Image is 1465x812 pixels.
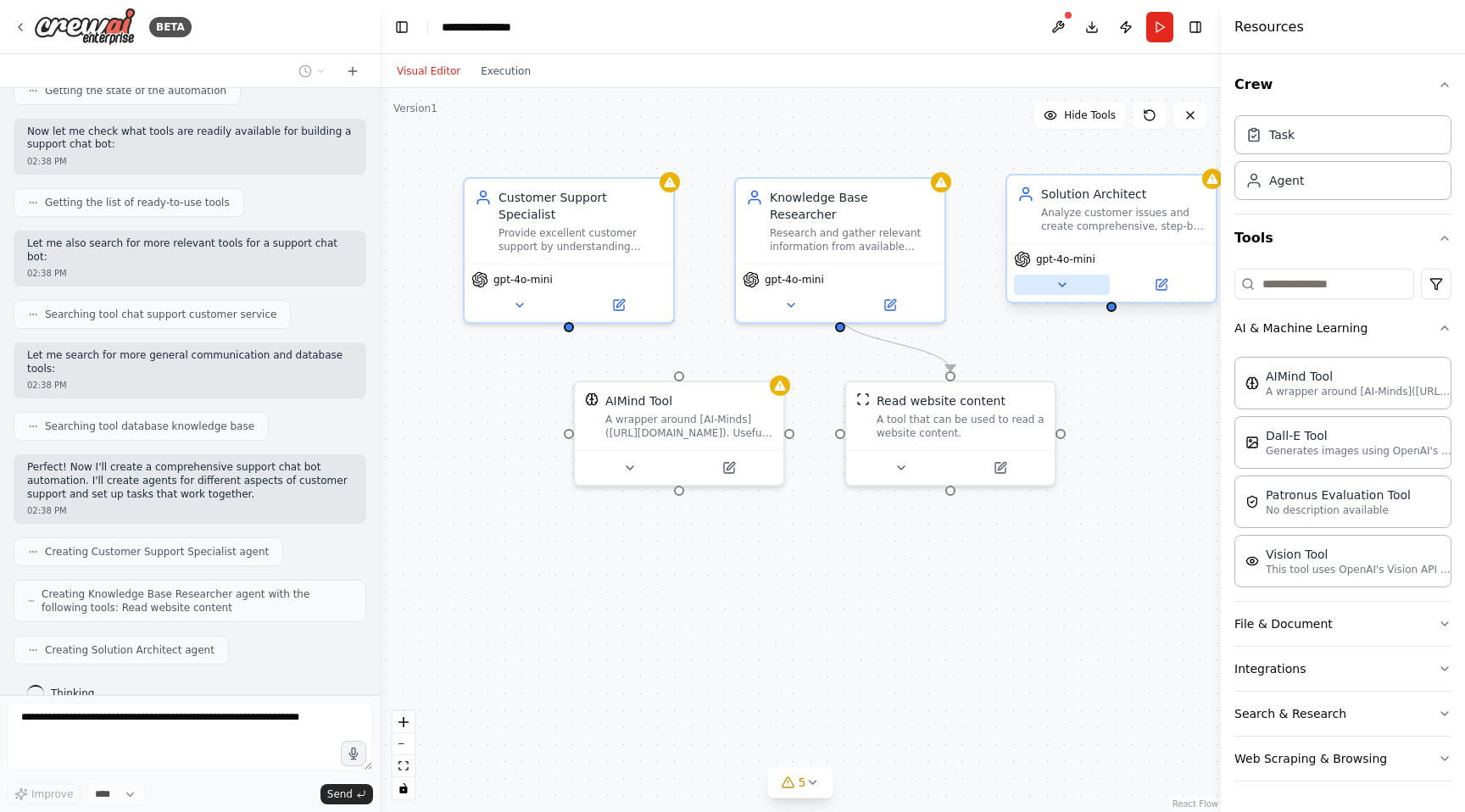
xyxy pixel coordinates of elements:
[442,19,529,36] nav: breadcrumb
[844,381,1056,487] div: ScrapeWebsiteToolRead website contentA tool that can be used to read a website content.
[27,125,353,152] p: Now let me check what tools are readily available for building a support chat bot:
[1266,444,1452,458] p: Generates images using OpenAI's Dall-E model.
[770,226,934,253] div: Research and gather relevant information from available knowledge sources to support customer inq...
[1234,350,1451,601] div: AI & Machine Learning
[45,545,269,559] span: Creating Customer Support Specialist agent
[499,189,663,223] div: Customer Support Specialist
[573,381,785,487] div: AIMindToolAIMind ToolA wrapper around [AI-Minds]([URL][DOMAIN_NAME]). Useful for when you need an...
[1234,262,1451,795] div: Tools
[770,189,934,223] div: Knowledge Base Researcher
[1005,177,1217,307] div: Solution ArchitectAnalyze customer issues and create comprehensive, step-by-step solutions for {c...
[1245,376,1259,390] img: AIMindTool
[149,17,192,37] div: BETA
[27,155,353,168] div: 02:38 PM
[1234,692,1451,736] button: Search & Research
[1234,602,1451,646] button: File & Document
[45,308,276,321] span: Searching tool chat support customer service
[393,777,415,799] button: toggle interactivity
[499,226,663,253] div: Provide excellent customer support by understanding customer inquiries, troubleshooting issues, a...
[1245,554,1259,568] img: VisionTool
[605,392,672,409] div: AIMind Tool
[1033,102,1126,129] button: Hide Tools
[42,587,352,615] span: Creating Knowledge Base Researcher agent with the following tools: Read website content
[45,420,254,433] span: Searching tool database knowledge base
[1234,61,1451,108] button: Crew
[27,349,353,375] p: Let me search for more general communication and database tools:
[571,295,666,315] button: Open in side panel
[27,504,353,517] div: 02:38 PM
[27,237,353,264] p: Let me also search for more relevant tools for a support chat bot:
[1041,206,1206,233] div: Analyze customer issues and create comprehensive, step-by-step solutions for {customer_inquiry}. ...
[856,392,870,406] img: ScrapeWebsiteTool
[1234,737,1451,781] button: Web Scraping & Browsing
[605,413,773,440] div: A wrapper around [AI-Minds]([URL][DOMAIN_NAME]). Useful for when you need answers to questions fr...
[31,787,73,801] span: Improve
[1173,799,1218,809] a: React Flow attribution
[1269,172,1304,189] div: Agent
[952,458,1048,478] button: Open in side panel
[842,295,938,315] button: Open in side panel
[387,61,471,81] button: Visual Editor
[1234,306,1451,350] button: AI & Machine Learning
[27,461,353,501] p: Perfect! Now I'll create a comprehensive support chat bot automation. I'll create agents for diff...
[1266,368,1452,385] div: AIMind Tool
[393,711,415,799] div: React Flow controls
[1266,487,1411,503] div: Patronus Evaluation Tool
[339,61,366,81] button: Start a new chat
[681,458,777,478] button: Open in side panel
[585,392,599,406] img: AIMindTool
[1113,275,1209,295] button: Open in side panel
[1234,647,1451,691] button: Integrations
[393,755,415,777] button: fit view
[877,413,1044,440] div: A tool that can be used to read a website content.
[1234,214,1451,262] button: Tools
[799,774,806,791] span: 5
[1245,436,1259,449] img: DallETool
[51,687,104,700] span: Thinking...
[1269,126,1295,143] div: Task
[34,8,136,46] img: Logo
[45,196,230,209] span: Getting the list of ready-to-use tools
[320,784,373,804] button: Send
[393,102,437,115] div: Version 1
[1266,546,1452,563] div: Vision Tool
[1266,427,1452,444] div: Dall-E Tool
[1266,503,1411,517] p: No description available
[493,273,553,286] span: gpt-4o-mini
[463,177,675,324] div: Customer Support SpecialistProvide excellent customer support by understanding customer inquiries...
[1064,108,1116,122] span: Hide Tools
[45,643,214,657] span: Creating Solution Architect agent
[1266,563,1452,576] p: This tool uses OpenAI's Vision API to describe the contents of an image.
[1234,108,1451,214] div: Crew
[832,315,959,371] g: Edge from 85abc0e9-115b-4782-891a-060d2518eda9 to ed9c569c-ceb3-4717-8521-36653cf4741d
[27,267,353,280] div: 02:38 PM
[45,84,226,97] span: Getting the state of the automation
[765,273,824,286] span: gpt-4o-mini
[327,787,353,801] span: Send
[1245,495,1259,509] img: PatronusEvalTool
[1266,385,1452,398] p: A wrapper around [AI-Minds]([URL][DOMAIN_NAME]). Useful for when you need answers to questions fr...
[734,177,946,324] div: Knowledge Base ResearcherResearch and gather relevant information from available knowledge source...
[27,379,353,392] div: 02:38 PM
[393,711,415,733] button: zoom in
[292,61,332,81] button: Switch to previous chat
[768,767,833,798] button: 5
[7,783,81,805] button: Improve
[1184,15,1207,39] button: Hide right sidebar
[1041,186,1206,203] div: Solution Architect
[341,741,366,766] button: Click to speak your automation idea
[390,15,414,39] button: Hide left sidebar
[877,392,1005,409] div: Read website content
[393,733,415,755] button: zoom out
[1234,17,1304,37] h4: Resources
[1036,253,1095,266] span: gpt-4o-mini
[471,61,541,81] button: Execution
